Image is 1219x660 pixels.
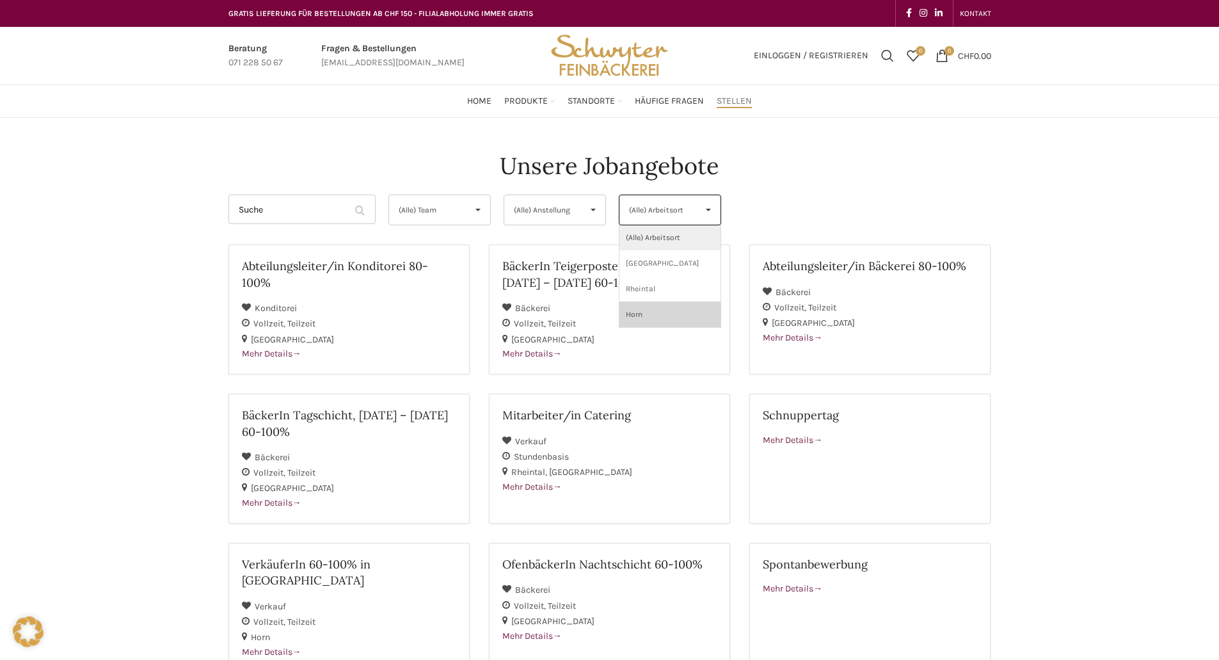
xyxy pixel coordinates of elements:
li: Horn [619,302,721,327]
span: 0 [916,46,925,56]
span: Vollzeit [514,318,548,329]
span: Teilzeit [287,616,315,627]
a: Infobox link [228,42,283,70]
a: 0 CHF0.00 [929,43,998,68]
span: Teilzeit [287,318,315,329]
input: Suche [228,195,376,224]
span: [GEOGRAPHIC_DATA] [251,334,334,345]
span: Verkauf [515,436,546,447]
span: Bäckerei [776,287,811,298]
span: Mehr Details [242,348,301,359]
span: Teilzeit [808,302,836,313]
span: Stellen [717,95,752,108]
a: Abteilungsleiter/in Konditorei 80-100% Konditorei Vollzeit Teilzeit [GEOGRAPHIC_DATA] Mehr Details [228,245,470,374]
span: Mehr Details [502,481,562,492]
bdi: 0.00 [958,50,991,61]
a: BäckerIn Teigerposten Tagschicht, [DATE] – [DATE] 60-100% Bäckerei Vollzeit Teilzeit [GEOGRAPHIC_... [489,245,730,374]
a: KONTAKT [960,1,991,26]
a: Einloggen / Registrieren [747,43,875,68]
span: Vollzeit [253,318,287,329]
span: Produkte [504,95,548,108]
span: [GEOGRAPHIC_DATA] [549,467,632,478]
a: Site logo [546,49,672,60]
a: Standorte [568,88,622,114]
span: Bäckerei [255,452,290,463]
span: Vollzeit [253,467,287,478]
span: Mehr Details [502,348,562,359]
span: [GEOGRAPHIC_DATA] [772,318,855,328]
a: Abteilungsleiter/in Bäckerei 80-100% Bäckerei Vollzeit Teilzeit [GEOGRAPHIC_DATA] Mehr Details [749,245,991,374]
h2: Schnuppertag [763,407,977,423]
h2: BäckerIn Tagschicht, [DATE] – [DATE] 60-100% [242,407,456,439]
a: Instagram social link [916,4,931,22]
a: Schnuppertag Mehr Details [749,394,991,524]
a: Produkte [504,88,555,114]
a: Mitarbeiter/in Catering Verkauf Stundenbasis Rheintal [GEOGRAPHIC_DATA] Mehr Details [489,394,730,524]
h2: Abteilungsleiter/in Konditorei 80-100% [242,258,456,290]
span: Home [467,95,491,108]
span: Stundenbasis [514,451,569,462]
li: Rheintal [619,276,721,302]
h2: BäckerIn Teigerposten Tagschicht, [DATE] – [DATE] 60-100% [502,258,717,290]
span: Einloggen / Registrieren [754,51,868,60]
li: [GEOGRAPHIC_DATA] [619,250,721,276]
span: [GEOGRAPHIC_DATA] [251,483,334,494]
span: Verkauf [255,601,286,612]
span: (Alle) Team [399,195,459,225]
div: Main navigation [222,88,998,114]
div: Meine Wunschliste [900,43,926,68]
div: Secondary navigation [953,1,998,26]
a: Häufige Fragen [635,88,704,114]
a: 0 [900,43,926,68]
span: [GEOGRAPHIC_DATA] [511,616,594,627]
span: Mehr Details [242,497,301,508]
span: Konditorei [255,303,297,314]
a: Home [467,88,491,114]
h4: Unsere Jobangebote [500,150,719,182]
span: Mehr Details [763,583,822,594]
span: Mehr Details [242,647,301,657]
h2: Mitarbeiter/in Catering [502,407,717,423]
a: Linkedin social link [931,4,946,22]
span: Vollzeit [514,600,548,611]
span: CHF [958,50,974,61]
h2: Spontanbewerbung [763,556,977,572]
span: Standorte [568,95,615,108]
span: ▾ [466,195,490,225]
h2: VerkäuferIn 60-100% in [GEOGRAPHIC_DATA] [242,556,456,588]
span: Bäckerei [515,584,550,595]
a: Infobox link [321,42,465,70]
span: (Alle) Arbeitsort [629,195,690,225]
span: ▾ [696,195,721,225]
a: Stellen [717,88,752,114]
span: Teilzeit [548,318,576,329]
a: BäckerIn Tagschicht, [DATE] – [DATE] 60-100% Bäckerei Vollzeit Teilzeit [GEOGRAPHIC_DATA] Mehr De... [228,394,470,524]
span: Vollzeit [774,302,808,313]
a: Suchen [875,43,900,68]
li: (Alle) Arbeitsort [619,225,721,250]
span: (Alle) Anstellung [514,195,575,225]
span: Bäckerei [515,303,550,314]
h2: OfenbäckerIn Nachtschicht 60-100% [502,556,717,572]
h2: Abteilungsleiter/in Bäckerei 80-100% [763,258,977,274]
span: [GEOGRAPHIC_DATA] [511,334,594,345]
a: Facebook social link [902,4,916,22]
span: KONTAKT [960,9,991,18]
img: Bäckerei Schwyter [546,27,672,85]
span: Teilzeit [287,467,315,478]
span: ▾ [581,195,605,225]
span: Häufige Fragen [635,95,704,108]
span: 0 [944,46,954,56]
span: Teilzeit [548,600,576,611]
span: Vollzeit [253,616,287,627]
span: Mehr Details [502,631,562,641]
span: GRATIS LIEFERUNG FÜR BESTELLUNGEN AB CHF 150 - FILIALABHOLUNG IMMER GRATIS [228,9,534,18]
span: Mehr Details [763,332,822,343]
span: Mehr Details [763,435,822,446]
span: Horn [251,632,270,643]
span: Rheintal [511,467,549,478]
